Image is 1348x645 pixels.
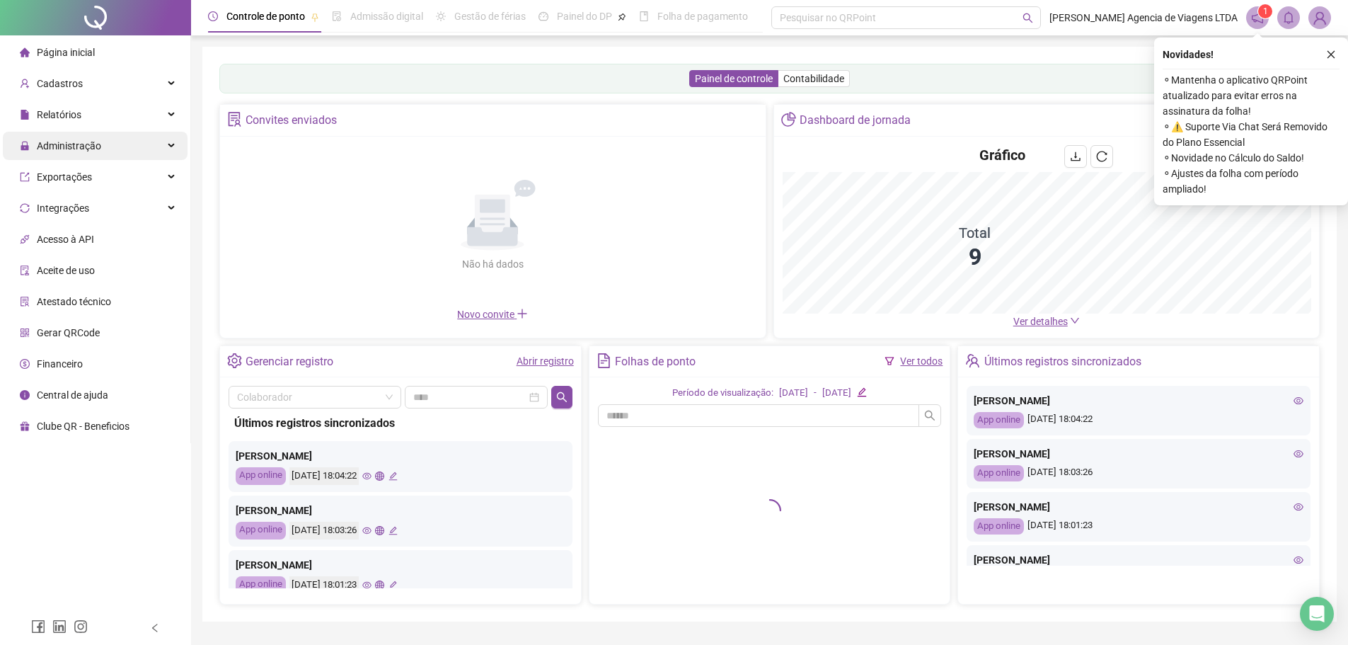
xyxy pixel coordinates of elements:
div: [PERSON_NAME] [236,503,565,518]
span: edit [857,387,866,396]
div: [DATE] [822,386,851,401]
div: Folhas de ponto [615,350,696,374]
span: eye [1294,502,1303,512]
span: global [375,526,384,535]
span: lock [20,141,30,151]
span: solution [20,297,30,307]
span: reload [1096,151,1107,162]
span: solution [227,112,242,127]
span: ⚬ Mantenha o aplicativo QRPoint atualizado para evitar erros na assinatura da folha! [1163,72,1340,119]
span: file-text [597,353,611,368]
div: App online [236,576,286,594]
div: [PERSON_NAME] [974,393,1303,409]
span: eye [1294,396,1303,406]
div: Gerenciar registro [246,350,333,374]
span: pie-chart [781,112,796,127]
span: Cadastros [37,78,83,89]
span: api [20,234,30,244]
span: info-circle [20,390,30,400]
span: bell [1282,11,1295,24]
div: [DATE] 18:01:23 [289,576,359,594]
span: Novidades ! [1163,47,1214,62]
span: filter [885,356,894,366]
a: Ver todos [900,355,943,367]
span: close [1326,50,1336,59]
div: [PERSON_NAME] [974,446,1303,462]
span: down [1070,316,1080,326]
span: Folha de pagamento [657,11,748,22]
div: App online [974,518,1024,535]
span: dollar [20,359,30,369]
span: setting [227,353,242,368]
span: edit [388,526,398,535]
div: Convites enviados [246,108,337,132]
span: Exportações [37,171,92,183]
span: Contabilidade [783,73,844,84]
span: ⚬ ⚠️ Suporte Via Chat Será Removido do Plano Essencial [1163,119,1340,150]
div: Período de visualização: [672,386,773,401]
div: [DATE] 18:03:26 [974,465,1303,481]
span: Clube QR - Beneficios [37,421,129,432]
span: Central de ajuda [37,389,108,401]
span: Gerar QRCode [37,327,100,338]
span: Controle de ponto [226,11,305,22]
span: notification [1251,11,1264,24]
sup: 1 [1258,4,1272,18]
span: Admissão digital [350,11,423,22]
span: Novo convite [457,309,528,320]
span: linkedin [52,620,67,634]
div: [DATE] 18:04:22 [974,412,1303,428]
div: [PERSON_NAME] [974,499,1303,515]
div: App online [974,465,1024,481]
div: [DATE] 18:03:26 [289,522,359,540]
span: qrcode [20,328,30,338]
h4: Gráfico [979,145,1025,165]
span: Financeiro [37,358,83,370]
div: [PERSON_NAME] [974,552,1303,568]
span: file-done [332,11,342,21]
span: search [1022,13,1033,23]
span: ⚬ Novidade no Cálculo do Saldo! [1163,150,1340,166]
span: eye [362,526,371,535]
span: Painel do DP [557,11,612,22]
span: facebook [31,620,45,634]
span: [PERSON_NAME] Agencia de Viagens LTDA [1049,10,1238,25]
span: sun [436,11,446,21]
span: book [639,11,649,21]
span: dashboard [538,11,548,21]
div: [DATE] 18:01:23 [974,518,1303,535]
span: gift [20,421,30,431]
span: eye [362,472,371,481]
span: plus [517,308,528,319]
span: loading [759,499,781,522]
img: 92686 [1309,7,1330,28]
span: edit [388,581,398,590]
div: Últimos registros sincronizados [234,414,567,432]
span: edit [388,472,398,481]
span: export [20,172,30,182]
span: Relatórios [37,109,81,120]
span: Gestão de férias [454,11,526,22]
span: Integrações [37,202,89,214]
span: global [375,581,384,590]
span: search [556,392,568,403]
span: instagram [74,620,88,634]
span: file [20,110,30,120]
div: Não há dados [427,256,558,272]
span: 1 [1263,6,1268,16]
span: Página inicial [37,47,95,58]
a: Abrir registro [517,355,574,367]
span: audit [20,266,30,275]
span: Atestado técnico [37,296,111,307]
span: sync [20,203,30,213]
span: Acesso à API [37,234,94,245]
div: App online [236,467,286,485]
span: team [965,353,980,368]
div: [DATE] 18:04:22 [289,467,359,485]
span: clock-circle [208,11,218,21]
span: left [150,623,160,633]
span: eye [1294,555,1303,565]
span: search [924,410,935,421]
span: Aceite de uso [37,265,95,276]
span: home [20,47,30,57]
